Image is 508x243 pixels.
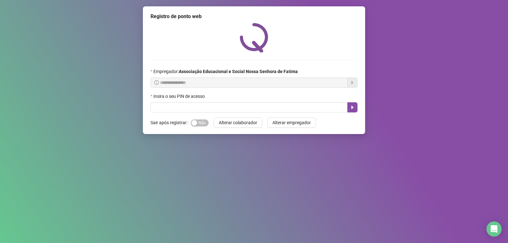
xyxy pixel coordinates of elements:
[150,13,358,20] div: Registro de ponto web
[350,105,355,110] span: caret-right
[486,221,502,237] div: Open Intercom Messenger
[150,93,209,100] label: Insira o seu PIN de acesso
[267,118,316,128] button: Alterar empregador
[214,118,262,128] button: Alterar colaborador
[272,119,311,126] span: Alterar empregador
[150,118,191,128] label: Sair após registrar
[154,80,159,85] span: info-circle
[219,119,257,126] span: Alterar colaborador
[153,68,298,75] span: Empregador :
[179,69,298,74] strong: Associação Educacional e Social Nossa Senhora de Fatima
[240,23,268,52] img: QRPoint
